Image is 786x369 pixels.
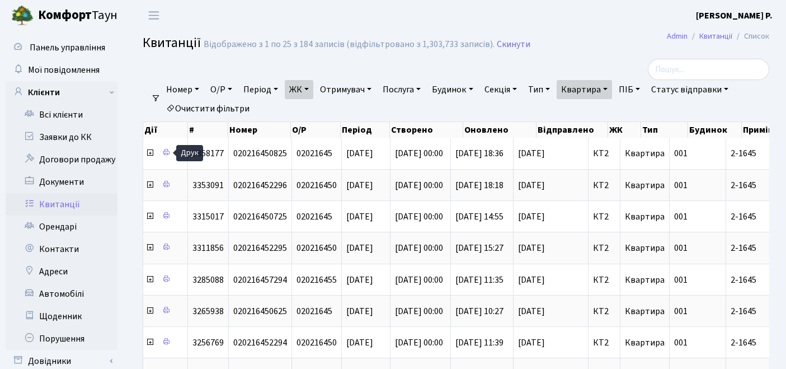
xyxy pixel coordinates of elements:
[192,242,224,254] span: 3311856
[296,242,337,254] span: 020216450
[378,80,425,99] a: Послуга
[346,179,373,191] span: [DATE]
[11,4,34,27] img: logo.png
[518,212,583,221] span: [DATE]
[455,179,503,191] span: [DATE] 18:18
[6,238,117,260] a: Контакти
[143,33,201,53] span: Квитанції
[6,193,117,216] a: Квитанції
[593,212,615,221] span: КТ2
[192,211,224,223] span: 3315017
[192,179,224,191] span: 3353091
[593,149,615,158] span: КТ2
[536,122,608,138] th: Відправлено
[204,39,495,50] div: Відображено з 1 по 25 з 184 записів (відфільтровано з 1,303,733 записів).
[674,337,688,349] span: 001
[233,147,287,160] span: 020216450825
[6,283,117,305] a: Автомобілі
[699,30,732,42] a: Квитанції
[497,39,530,50] a: Скинути
[593,181,615,190] span: КТ2
[641,122,688,138] th: Тип
[518,307,583,316] span: [DATE]
[593,275,615,284] span: КТ2
[395,211,443,223] span: [DATE] 00:00
[6,148,117,171] a: Договори продажу
[463,122,536,138] th: Оновлено
[6,36,117,59] a: Панель управління
[608,122,642,138] th: ЖК
[593,307,615,316] span: КТ2
[192,337,224,349] span: 3256769
[395,305,443,317] span: [DATE] 00:00
[6,104,117,126] a: Всі клієнти
[192,305,224,317] span: 3265938
[455,274,503,286] span: [DATE] 11:35
[518,181,583,190] span: [DATE]
[455,211,503,223] span: [DATE] 14:55
[625,337,665,349] span: Квартира
[6,305,117,328] a: Щоденник
[296,147,332,160] span: 02021645
[395,147,443,160] span: [DATE] 00:00
[140,6,168,25] button: Переключити навігацію
[674,305,688,317] span: 001
[296,211,332,223] span: 02021645
[30,41,105,54] span: Панель управління
[316,80,376,99] a: Отримувач
[296,337,337,349] span: 020216450
[614,80,644,99] a: ПІБ
[674,179,688,191] span: 001
[395,274,443,286] span: [DATE] 00:00
[593,338,615,347] span: КТ2
[176,145,203,161] div: Друк
[285,80,313,99] a: ЖК
[427,80,477,99] a: Будинок
[648,59,769,80] input: Пошук...
[674,211,688,223] span: 001
[524,80,554,99] a: Тип
[346,242,373,254] span: [DATE]
[228,122,291,138] th: Номер
[395,179,443,191] span: [DATE] 00:00
[625,179,665,191] span: Квартира
[6,216,117,238] a: Орендарі
[395,337,443,349] span: [DATE] 00:00
[6,81,117,104] a: Клієнти
[233,305,287,317] span: 020216450625
[732,30,769,43] li: Список
[455,305,503,317] span: [DATE] 10:27
[696,10,773,22] b: [PERSON_NAME] Р.
[518,338,583,347] span: [DATE]
[674,274,688,286] span: 001
[518,275,583,284] span: [DATE]
[296,179,337,191] span: 020216450
[688,122,742,138] th: Будинок
[233,242,287,254] span: 020216452295
[38,6,92,24] b: Комфорт
[6,171,117,193] a: Документи
[455,147,503,160] span: [DATE] 18:36
[647,80,733,99] a: Статус відправки
[162,80,204,99] a: Номер
[143,122,188,138] th: Дії
[233,337,287,349] span: 020216452294
[346,337,373,349] span: [DATE]
[233,179,287,191] span: 020216452296
[518,149,583,158] span: [DATE]
[674,242,688,254] span: 001
[696,9,773,22] a: [PERSON_NAME] Р.
[557,80,612,99] a: Квартира
[291,122,340,138] th: О/Р
[625,274,665,286] span: Квартира
[188,122,228,138] th: #
[162,99,254,118] a: Очистити фільтри
[518,244,583,253] span: [DATE]
[192,147,224,160] span: 3358177
[341,122,390,138] th: Період
[455,242,503,254] span: [DATE] 15:27
[625,242,665,254] span: Квартира
[38,6,117,25] span: Таун
[192,274,224,286] span: 3285088
[6,126,117,148] a: Заявки до КК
